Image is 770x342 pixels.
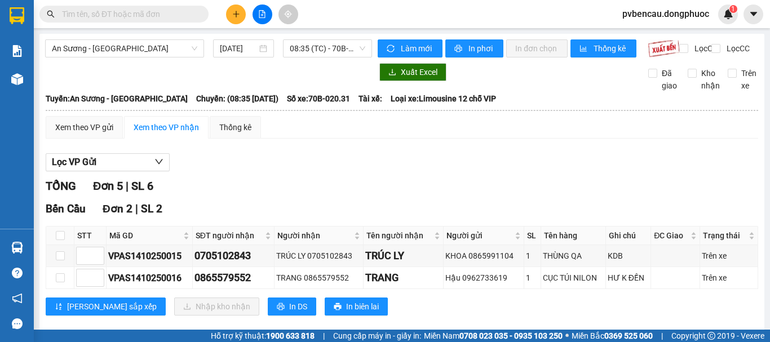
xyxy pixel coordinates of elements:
span: question-circle [12,268,23,278]
button: caret-down [744,5,763,24]
span: file-add [258,10,266,18]
span: Xuất Excel [401,66,437,78]
b: Tuyến: An Sương - [GEOGRAPHIC_DATA] [46,94,188,103]
span: Trạng thái [703,229,746,242]
span: Lọc CC [722,42,751,55]
span: In biên lai [346,300,379,313]
span: down [154,157,163,166]
img: icon-new-feature [723,9,733,19]
button: In đơn chọn [506,39,568,57]
button: file-add [253,5,272,24]
td: 0705102843 [193,245,275,267]
span: Lọc CR [690,42,719,55]
strong: 0369 525 060 [604,331,653,340]
img: 9k= [648,39,680,57]
span: Chuyến: (08:35 [DATE]) [196,92,278,105]
td: VPAS1410250016 [107,267,193,289]
span: Miền Bắc [572,330,653,342]
span: Miền Nam [424,330,563,342]
span: pvbencau.dongphuoc [613,7,718,21]
input: Tìm tên, số ĐT hoặc mã đơn [62,8,195,20]
span: ĐC Giao [654,229,688,242]
button: bar-chartThống kê [570,39,636,57]
td: TRÚC LY [364,245,444,267]
span: | [126,179,129,193]
th: Tên hàng [541,226,606,245]
span: Đơn 2 [103,202,132,215]
strong: 0708 023 035 - 0935 103 250 [459,331,563,340]
button: printerIn biên lai [325,297,388,316]
span: Cung cấp máy in - giấy in: [333,330,421,342]
div: TRÚC LY [365,248,441,264]
span: An Sương - Châu Thành [52,40,197,57]
th: STT [74,226,107,245]
button: plus [226,5,246,24]
div: Xem theo VP gửi [55,121,113,134]
div: 1 [526,272,539,284]
span: Bến Cầu [46,202,86,215]
span: ⚪️ [565,334,569,338]
div: VPAS1410250016 [108,271,191,285]
td: VPAS1410250015 [107,245,193,267]
span: plus [232,10,240,18]
span: Hỗ trợ kỹ thuật: [211,330,315,342]
td: 0865579552 [193,267,275,289]
span: message [12,318,23,329]
span: sync [387,45,396,54]
span: Đã giao [657,67,682,92]
button: Lọc VP Gửi [46,153,170,171]
span: In DS [289,300,307,313]
span: Người nhận [277,229,352,242]
span: SL 2 [141,202,162,215]
th: SL [524,226,541,245]
span: In phơi [468,42,494,55]
span: 1 [731,5,735,13]
span: printer [454,45,464,54]
span: search [47,10,55,18]
div: Trên xe [702,250,756,262]
td: TRANG [364,267,444,289]
span: aim [284,10,292,18]
span: Người gửi [446,229,512,242]
span: SL 6 [131,179,153,193]
button: syncLàm mới [378,39,442,57]
img: warehouse-icon [11,73,23,85]
div: TRANG 0865579552 [276,272,361,284]
span: Số xe: 70B-020.31 [287,92,350,105]
span: printer [334,303,342,312]
img: solution-icon [11,45,23,57]
img: logo-vxr [10,7,24,24]
div: Xem theo VP nhận [134,121,199,134]
span: Kho nhận [697,67,724,92]
span: download [388,68,396,77]
strong: 1900 633 818 [266,331,315,340]
span: printer [277,303,285,312]
span: bar-chart [579,45,589,54]
span: TỔNG [46,179,76,193]
span: Trên xe [737,67,761,92]
th: Ghi chú [606,226,651,245]
button: printerIn DS [268,297,316,316]
div: 1 [526,250,539,262]
span: Mã GD [109,229,181,242]
span: Làm mới [401,42,433,55]
button: sort-ascending[PERSON_NAME] sắp xếp [46,297,166,316]
button: printerIn phơi [445,39,503,57]
div: Thống kê [219,121,251,134]
span: Thống kê [594,42,627,55]
div: HƯ K ĐỀN [608,272,649,284]
div: VPAS1410250015 [108,249,191,263]
span: Lọc VP Gửi [52,155,96,169]
span: Đơn 5 [93,179,123,193]
div: KHOA 0865991104 [445,250,522,262]
span: Loại xe: Limousine 12 chỗ VIP [391,92,496,105]
span: sort-ascending [55,303,63,312]
div: CỤC TÚI NILON [543,272,604,284]
span: | [661,330,663,342]
span: caret-down [749,9,759,19]
div: TRÚC LY 0705102843 [276,250,361,262]
div: THÙNG QA [543,250,604,262]
span: | [323,330,325,342]
span: notification [12,293,23,304]
button: aim [278,5,298,24]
